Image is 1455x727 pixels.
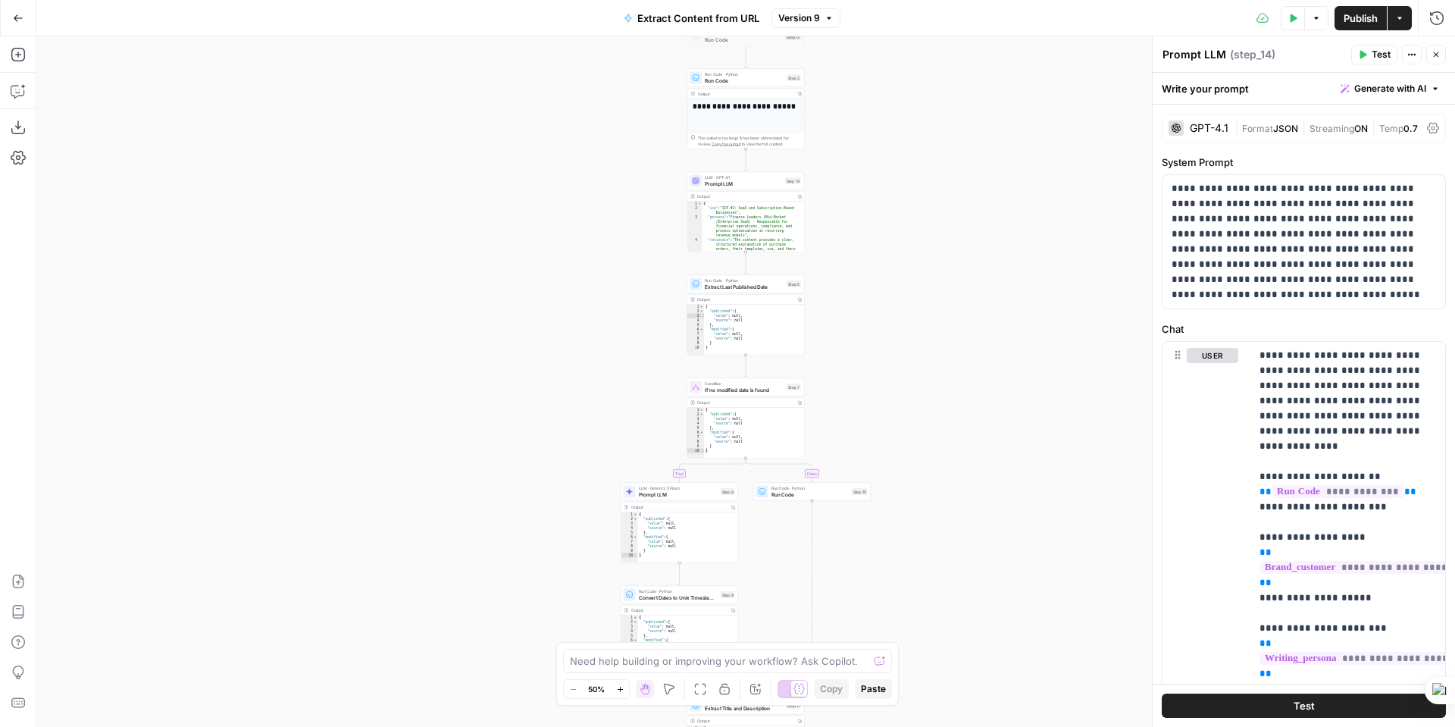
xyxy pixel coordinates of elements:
[1294,698,1315,713] span: Test
[615,6,768,30] button: Extract Content from URL
[687,444,704,449] div: 9
[1372,48,1391,61] span: Test
[699,309,704,314] span: Toggle code folding, rows 2 through 5
[1309,123,1354,134] span: Streaming
[631,607,727,613] div: Output
[687,238,702,315] div: 4
[687,332,704,337] div: 7
[1162,155,1446,170] label: System Prompt
[705,381,784,387] span: Condition
[745,149,747,171] g: Edge from step_3 to step_14
[1190,123,1228,133] div: GPT-4.1
[637,11,759,26] span: Extract Content from URL
[1162,47,1226,62] textarea: Prompt LLM
[705,77,784,84] span: Run Code
[787,74,801,81] div: Step 3
[687,215,702,238] div: 3
[697,400,793,406] div: Output
[621,522,638,526] div: 3
[621,512,638,517] div: 1
[687,417,704,421] div: 3
[771,485,849,491] span: Run Code · Python
[634,535,638,540] span: Toggle code folding, rows 6 through 9
[621,549,638,553] div: 9
[687,341,704,346] div: 9
[687,337,704,341] div: 8
[705,277,784,284] span: Run Code · Python
[687,309,704,314] div: 2
[1153,73,1455,104] div: Write your prompt
[621,540,638,544] div: 7
[678,563,681,585] g: Edge from step_8 to step_9
[678,459,746,482] g: Edge from step_7 to step_8
[745,356,747,378] g: Edge from step_5 to step_7
[1354,82,1426,96] span: Generate with AI
[687,323,704,327] div: 5
[687,408,704,412] div: 1
[621,526,638,531] div: 4
[721,591,735,598] div: Step 9
[634,517,638,522] span: Toggle code folding, rows 2 through 5
[1335,79,1446,99] button: Generate with AI
[621,634,638,638] div: 5
[1379,123,1403,134] span: Temp
[1242,123,1273,134] span: Format
[1335,6,1387,30] button: Publish
[621,638,638,643] div: 6
[621,629,638,634] div: 4
[631,504,727,510] div: Output
[852,488,868,495] div: Step 10
[697,135,801,147] div: This output is too large & has been abbreviated for review. to view the full content.
[705,386,784,393] span: If no modified date is found
[687,275,805,356] div: Run Code · PythonExtract Last Published DateStep 5Output{ "published":{ "value": null, "source": ...
[687,202,702,206] div: 1
[855,679,892,699] button: Paste
[634,616,638,620] span: Toggle code folding, rows 1 through 10
[698,202,702,206] span: Toggle code folding, rows 1 through 5
[687,28,805,46] div: Run CodeStep 13
[1298,120,1309,135] span: |
[771,490,849,498] span: Run Code
[746,459,813,482] g: Edge from step_7 to step_10
[699,327,704,332] span: Toggle code folding, rows 6 through 9
[705,283,784,290] span: Extract Last Published Date
[787,280,801,287] div: Step 5
[687,426,704,431] div: 5
[699,305,704,309] span: Toggle code folding, rows 1 through 10
[687,421,704,426] div: 4
[1368,120,1379,135] span: |
[621,553,638,558] div: 10
[820,682,843,696] span: Copy
[1344,11,1378,26] span: Publish
[721,488,735,495] div: Step 8
[621,616,638,620] div: 1
[621,535,638,540] div: 6
[1351,45,1397,64] button: Test
[687,314,704,318] div: 3
[861,682,886,696] span: Paste
[621,483,738,563] div: LLM · Gemini 2.5 FlashPrompt LLMStep 8Output{ "published":{ "value": null, "source": null }, "mod...
[1234,120,1242,135] span: |
[697,296,793,302] div: Output
[1162,694,1446,718] button: Test
[639,588,718,594] span: Run Code · Python
[687,206,702,215] div: 2
[687,431,704,435] div: 6
[588,683,605,695] span: 50%
[699,412,704,417] span: Toggle code folding, rows 2 through 5
[621,625,638,629] div: 3
[699,431,704,435] span: Toggle code folding, rows 6 through 9
[621,586,738,666] div: Run Code · PythonConvert Dates to Unix TimestampsStep 9Output{ "published":{ "value": null, "sour...
[787,384,801,390] div: Step 7
[705,704,783,712] span: Extract Title and Description
[712,142,740,146] span: Copy the output
[705,36,782,43] span: Run Code
[687,440,704,444] div: 8
[687,305,704,309] div: 1
[634,620,638,625] span: Toggle code folding, rows 2 through 5
[705,174,782,180] span: LLM · GPT-4.1
[697,90,793,96] div: Output
[621,544,638,549] div: 8
[745,46,747,68] g: Edge from step_13 to step_3
[687,346,704,350] div: 10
